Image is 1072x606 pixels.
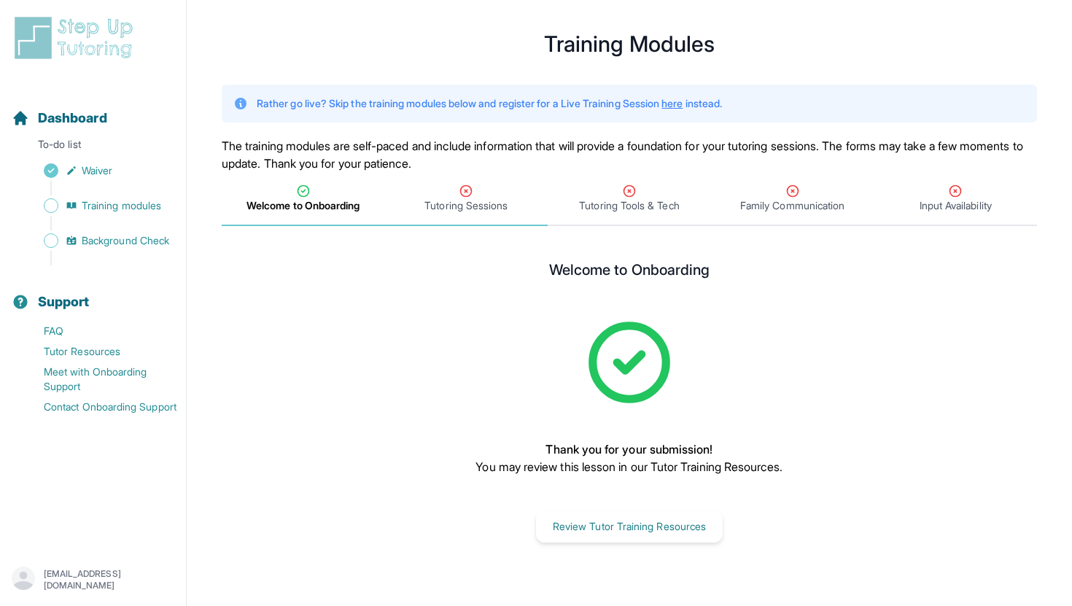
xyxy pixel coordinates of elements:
p: [EMAIL_ADDRESS][DOMAIN_NAME] [44,568,174,591]
span: Dashboard [38,108,107,128]
a: Contact Onboarding Support [12,397,186,417]
button: Support [6,268,180,318]
h2: Welcome to Onboarding [549,261,710,284]
p: To-do list [6,137,180,158]
span: Tutoring Tools & Tech [579,198,679,213]
a: Background Check [12,230,186,251]
a: Training modules [12,195,186,216]
button: Review Tutor Training Resources [536,510,723,543]
a: Review Tutor Training Resources [536,518,723,533]
img: logo [12,15,141,61]
h1: Training Modules [222,35,1037,53]
button: [EMAIL_ADDRESS][DOMAIN_NAME] [12,567,174,593]
span: Waiver [82,163,112,178]
button: Dashboard [6,85,180,134]
a: Dashboard [12,108,107,128]
a: FAQ [12,321,186,341]
a: Waiver [12,160,186,181]
p: You may review this lesson in our Tutor Training Resources. [475,458,782,475]
p: Thank you for your submission! [475,440,782,458]
span: Family Communication [740,198,844,213]
a: Meet with Onboarding Support [12,362,186,397]
span: Input Availability [920,198,992,213]
a: Tutor Resources [12,341,186,362]
span: Tutoring Sessions [424,198,508,213]
span: Support [38,292,90,312]
span: Training modules [82,198,161,213]
span: Background Check [82,233,169,248]
nav: Tabs [222,172,1037,226]
p: Rather go live? Skip the training modules below and register for a Live Training Session instead. [257,96,722,111]
p: The training modules are self-paced and include information that will provide a foundation for yo... [222,137,1037,172]
a: here [661,97,683,109]
span: Welcome to Onboarding [246,198,360,213]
